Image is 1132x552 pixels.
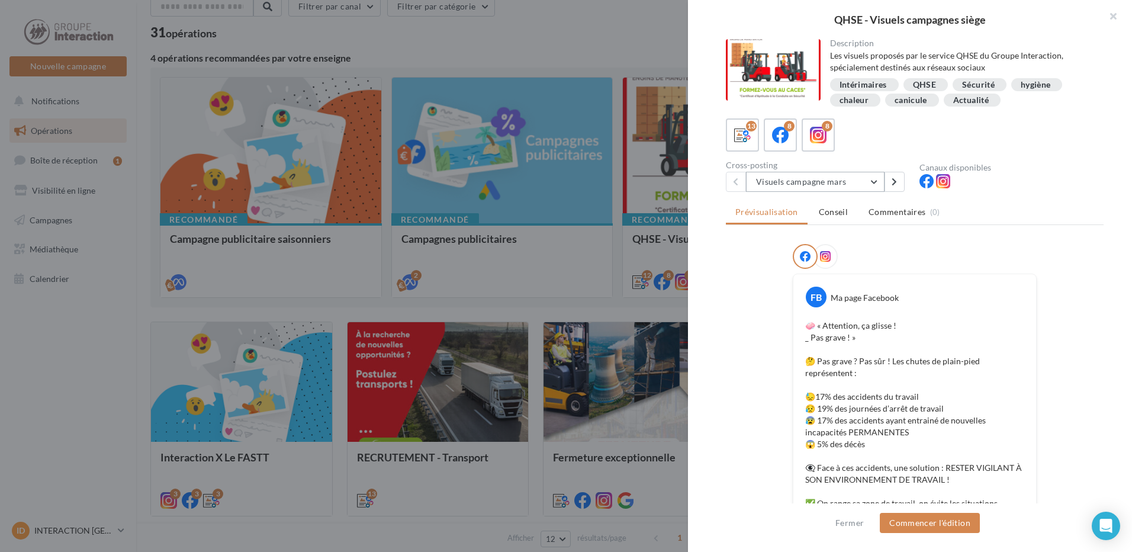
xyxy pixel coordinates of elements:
div: Description [830,39,1095,47]
div: Sécurité [962,81,995,89]
button: Fermer [831,516,869,530]
div: QHSE [913,81,936,89]
div: 13 [746,121,757,131]
div: chaleur [840,96,869,105]
div: canicule [895,96,927,105]
span: (0) [930,207,940,217]
div: Cross-posting [726,161,910,169]
div: Canaux disponibles [919,163,1104,172]
div: Ma page Facebook [831,292,899,304]
div: Intérimaires [840,81,887,89]
div: QHSE - Visuels campagnes siège [707,14,1113,25]
div: 8 [784,121,795,131]
button: Visuels campagne mars [746,172,885,192]
div: hygiène [1021,81,1050,89]
div: FB [806,287,827,307]
div: Open Intercom Messenger [1092,512,1120,540]
div: Actualité [953,96,989,105]
button: Commencer l'édition [880,513,980,533]
div: Les visuels proposés par le service QHSE du Groupe Interaction, spécialement destinés aux réseaux... [830,50,1095,73]
span: Commentaires [869,206,925,218]
div: 8 [822,121,832,131]
span: Conseil [819,207,848,217]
